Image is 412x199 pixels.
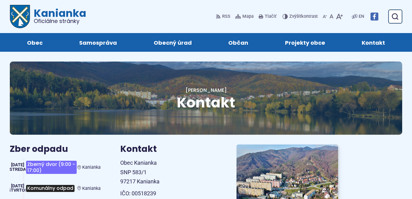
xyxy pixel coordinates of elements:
a: RSS [216,10,232,23]
button: Zväčšiť veľkosť písma [335,10,344,23]
span: RSS [222,13,230,20]
span: kontrast [289,14,318,19]
a: Komunálny odpad Kanianka [DATE] štvrtok [10,181,101,195]
span: štvrtok [8,188,28,193]
span: Občan [228,33,248,52]
img: Prejsť na domovskú stránku [10,5,30,28]
a: Projekty obce [273,33,337,52]
button: Zmenšiť veľkosť písma [322,10,328,23]
a: EN [357,13,365,20]
span: Obecný úrad [154,33,192,52]
span: [DATE] [11,183,24,189]
span: Samospráva [79,33,117,52]
a: Obecný úrad [141,33,204,52]
a: Samospráva [67,33,129,52]
span: Komunálny odpad [26,185,75,192]
button: Tlačiť [257,10,278,23]
a: Zberný dvor (9:00 - 17:00) Kanianka [DATE] streda [10,158,101,176]
span: Kanianka [82,165,101,170]
a: Logo Kanianka, prejsť na domovskú stránku. [10,5,86,28]
img: Prejsť na Facebook stránku [370,13,378,21]
span: [DATE] [11,162,24,167]
span: Zberný dvor (9:00 - 17:00) [26,161,76,174]
span: Kanianka [82,186,101,191]
h3: Kontakt [120,145,222,154]
span: EN [359,13,364,20]
a: [PERSON_NAME] [186,87,227,94]
button: Zvýšiťkontrast [283,10,319,23]
span: Projekty obce [285,33,325,52]
span: Mapa [242,13,254,20]
a: Obec [15,33,55,52]
span: Zvýšiť [289,14,301,19]
a: Mapa [234,10,255,23]
a: Občan [216,33,261,52]
span: Kontakt [362,33,385,52]
span: Kontakt [177,93,235,112]
span: streda [10,167,26,172]
span: Oficiálne stránky [34,18,86,24]
h3: Zber odpadu [10,145,101,154]
button: Nastaviť pôvodnú veľkosť písma [328,10,335,23]
a: Kontakt [350,33,398,52]
span: Kanianka [30,8,86,24]
span: Obec [27,33,43,52]
span: Tlačiť [265,14,276,19]
span: Obec Kanianka SNP 583/1 97217 Kanianka [120,160,160,185]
